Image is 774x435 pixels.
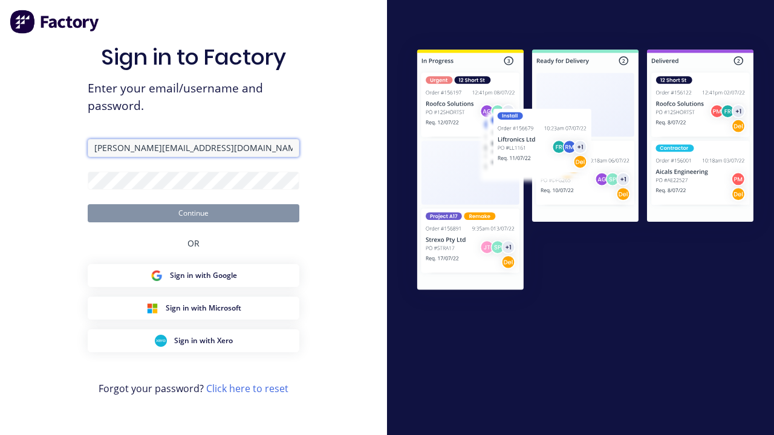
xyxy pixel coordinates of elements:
input: Email/Username [88,139,299,157]
img: Microsoft Sign in [146,302,158,314]
img: Sign in [397,31,774,312]
span: Enter your email/username and password. [88,80,299,115]
span: Forgot your password? [99,381,288,396]
button: Continue [88,204,299,222]
button: Xero Sign inSign in with Xero [88,329,299,352]
button: Google Sign inSign in with Google [88,264,299,287]
div: OR [187,222,200,264]
h1: Sign in to Factory [101,44,286,70]
img: Xero Sign in [155,335,167,347]
span: Sign in with Xero [174,335,233,346]
button: Microsoft Sign inSign in with Microsoft [88,297,299,320]
span: Sign in with Google [170,270,237,281]
span: Sign in with Microsoft [166,303,241,314]
img: Google Sign in [151,269,163,282]
a: Click here to reset [206,382,288,395]
img: Factory [10,10,100,34]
